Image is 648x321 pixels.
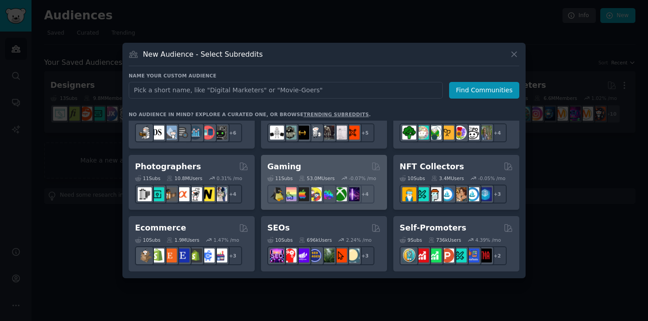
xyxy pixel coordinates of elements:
[138,249,152,262] img: dropship
[135,161,201,172] h2: Photographers
[223,185,242,203] div: + 4
[400,161,464,172] h2: NFT Collectors
[267,222,290,234] h2: SEOs
[427,187,441,201] img: NFTmarket
[465,126,479,140] img: UrbanGardening
[299,237,332,243] div: 696k Users
[163,187,177,201] img: AnalogCommunity
[283,187,297,201] img: CozyGamers
[355,246,374,265] div: + 3
[270,187,284,201] img: linux_gaming
[415,126,429,140] img: succulents
[295,249,309,262] img: seogrowth
[355,185,374,203] div: + 4
[188,126,202,140] img: analytics
[283,249,297,262] img: TechSEO
[488,246,507,265] div: + 2
[267,161,301,172] h2: Gaming
[440,187,454,201] img: OpenSeaNFT
[213,249,227,262] img: ecommerce_growth
[475,237,501,243] div: 4.39 % /mo
[214,237,239,243] div: 1.47 % /mo
[431,175,464,181] div: 3.4M Users
[166,175,202,181] div: 10.8M Users
[216,175,242,181] div: 0.31 % /mo
[308,187,322,201] img: GamerPals
[201,187,215,201] img: Nikon
[295,187,309,201] img: macgaming
[346,237,372,243] div: 2.24 % /mo
[320,249,334,262] img: Local_SEO
[453,126,467,140] img: flowers
[320,126,334,140] img: fitness30plus
[150,187,164,201] img: streetphotography
[135,222,186,234] h2: Ecommerce
[129,111,371,118] div: No audience in mind? Explore a curated one, or browse .
[465,249,479,262] img: betatests
[349,175,376,181] div: -0.07 % /mo
[415,187,429,201] img: NFTMarketplace
[400,175,425,181] div: 10 Sub s
[355,123,374,142] div: + 5
[295,126,309,140] img: workout
[449,82,519,99] button: Find Communities
[440,249,454,262] img: ProductHunters
[175,187,189,201] img: SonyAlpha
[213,126,227,140] img: data
[135,237,160,243] div: 10 Sub s
[188,187,202,201] img: canon
[299,175,334,181] div: 53.0M Users
[175,126,189,140] img: dataengineering
[415,249,429,262] img: youtubepromotion
[270,249,284,262] img: SEO_Digital_Marketing
[440,126,454,140] img: GardeningUK
[488,123,507,142] div: + 4
[333,249,347,262] img: GoogleSearchConsole
[333,126,347,140] img: physicaltherapy
[270,126,284,140] img: GYM
[402,249,416,262] img: AppIdeas
[453,249,467,262] img: alphaandbetausers
[465,187,479,201] img: OpenseaMarket
[346,249,360,262] img: The_SEO
[166,237,199,243] div: 1.9M Users
[478,126,492,140] img: GardenersWorld
[402,187,416,201] img: NFTExchange
[478,249,492,262] img: TestMyApp
[143,50,263,59] h3: New Audience - Select Subreddits
[267,237,292,243] div: 10 Sub s
[150,249,164,262] img: shopify
[163,249,177,262] img: Etsy
[308,249,322,262] img: SEO_cases
[453,187,467,201] img: CryptoArt
[163,126,177,140] img: statistics
[138,187,152,201] img: analog
[427,126,441,140] img: SavageGarden
[346,187,360,201] img: TwitchStreaming
[320,187,334,201] img: gamers
[308,126,322,140] img: weightroom
[478,187,492,201] img: DigitalItems
[346,126,360,140] img: personaltraining
[175,249,189,262] img: EtsySellers
[223,246,242,265] div: + 3
[201,126,215,140] img: datasets
[150,126,164,140] img: datascience
[478,175,506,181] div: -0.05 % /mo
[188,249,202,262] img: reviewmyshopify
[428,237,461,243] div: 736k Users
[283,126,297,140] img: GymMotivation
[400,222,466,234] h2: Self-Promoters
[303,112,369,117] a: trending subreddits
[213,187,227,201] img: WeddingPhotography
[402,126,416,140] img: vegetablegardening
[201,249,215,262] img: ecommercemarketing
[333,187,347,201] img: XboxGamers
[488,185,507,203] div: + 3
[138,126,152,140] img: MachineLearning
[129,82,443,99] input: Pick a short name, like "Digital Marketers" or "Movie-Goers"
[400,237,422,243] div: 9 Sub s
[129,72,519,79] h3: Name your custom audience
[267,175,292,181] div: 11 Sub s
[427,249,441,262] img: selfpromotion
